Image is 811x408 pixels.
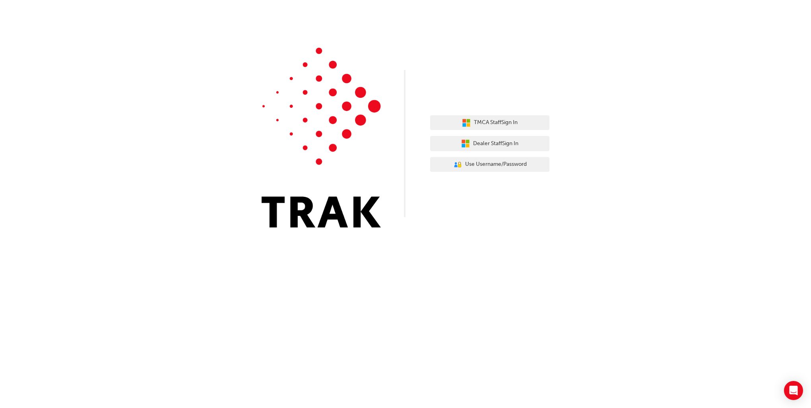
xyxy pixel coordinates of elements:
[784,381,803,400] div: Open Intercom Messenger
[430,157,549,172] button: Use Username/Password
[430,115,549,130] button: TMCA StaffSign In
[430,136,549,151] button: Dealer StaffSign In
[473,139,518,148] span: Dealer Staff Sign In
[465,160,527,169] span: Use Username/Password
[474,118,518,127] span: TMCA Staff Sign In
[262,48,381,227] img: Trak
